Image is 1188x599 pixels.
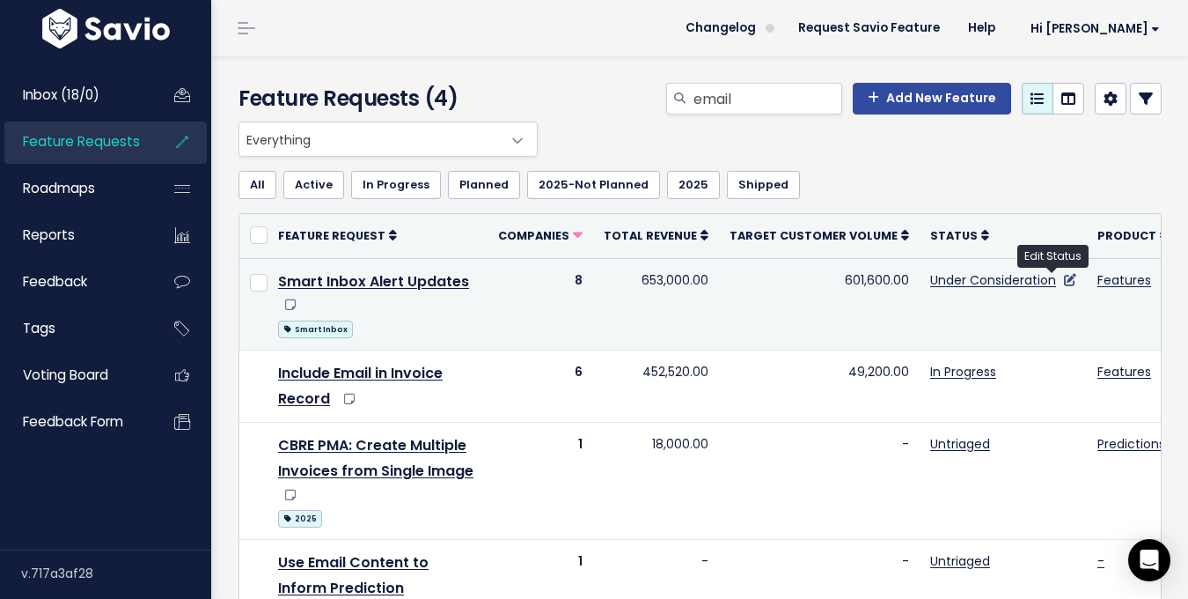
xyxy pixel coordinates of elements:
h4: Feature Requests (4) [238,83,529,115]
a: Companies [498,226,583,244]
a: Untriaged [930,552,990,570]
a: Roadmaps [4,168,146,209]
a: Smart Inbox [278,317,353,339]
a: Features [1097,271,1151,289]
a: Untriaged [930,435,990,453]
a: Feature Request [278,226,397,244]
img: logo-white.9d6f32f41409.svg [38,9,174,48]
td: 6 [488,350,593,423]
span: Companies [498,228,569,243]
td: 49,200.00 [719,350,920,423]
span: Voting Board [23,366,108,384]
a: In Progress [351,171,441,199]
span: Status [930,228,978,243]
a: Feedback [4,262,146,302]
td: 601,600.00 [719,258,920,350]
a: Tags [4,308,146,349]
a: Feature Requests [4,122,146,162]
a: 2025-Not Planned [527,171,660,199]
span: Total Revenue [604,228,697,243]
a: Add New Feature [853,83,1011,115]
a: Features [1097,363,1151,381]
span: Target Customer Volume [730,228,898,243]
a: Predictions [1097,435,1165,453]
a: Product [1097,226,1168,244]
span: Tags [23,319,55,337]
div: v.717a3af28 [21,551,211,596]
a: Planned [448,171,520,199]
a: Status [930,226,989,244]
span: 2025 [278,510,322,528]
span: Changelog [686,22,756,34]
td: 653,000.00 [593,258,719,350]
span: Roadmaps [23,179,95,197]
div: Open Intercom Messenger [1128,539,1170,581]
a: Reports [4,215,146,255]
a: Hi [PERSON_NAME] [1009,15,1174,42]
a: Feedback form [4,402,146,442]
a: Active [283,171,344,199]
td: 452,520.00 [593,350,719,423]
a: Voting Board [4,355,146,396]
span: Feedback [23,272,87,291]
span: Everything [238,122,538,157]
span: Reports [23,226,75,244]
a: 2025 [667,171,720,199]
span: Smart Inbox [278,321,353,338]
td: - [719,423,920,540]
span: Feedback form [23,412,123,431]
a: Total Revenue [604,226,708,244]
a: Under Consideration [930,271,1056,289]
a: - [1097,552,1104,570]
span: Hi [PERSON_NAME] [1030,22,1160,35]
a: Inbox (18/0) [4,75,146,115]
a: Use Email Content to Inform Prediction [278,552,429,598]
span: Everything [239,122,502,156]
a: Help [954,15,1009,41]
a: Include Email in Invoice Record [278,363,443,409]
a: Shipped [727,171,800,199]
a: Request Savio Feature [784,15,954,41]
span: Product [1097,228,1156,243]
td: 18,000.00 [593,423,719,540]
td: 8 [488,258,593,350]
a: CBRE PMA: Create Multiple Invoices from Single Image [278,435,473,481]
input: Search features... [692,83,842,115]
a: Target Customer Volume [730,226,909,244]
span: Feature Request [278,228,385,243]
span: Feature Requests [23,132,140,151]
a: Smart Inbox Alert Updates [278,271,469,292]
ul: Filter feature requests [238,171,1162,199]
a: In Progress [930,363,996,381]
td: 1 [488,423,593,540]
a: All [238,171,276,199]
span: Inbox (18/0) [23,85,99,104]
div: Edit Status [1017,245,1089,268]
a: 2025 [278,507,322,529]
